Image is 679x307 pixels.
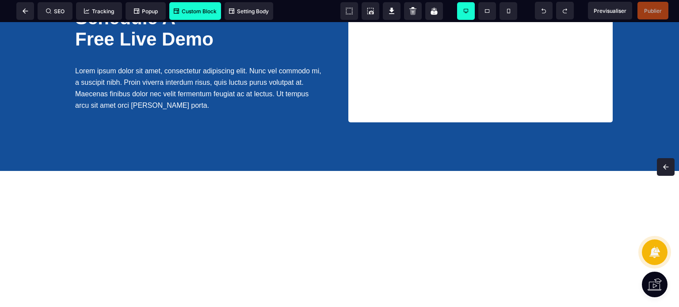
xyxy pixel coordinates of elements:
div: Free Live Demo [75,7,322,28]
span: Screenshot [362,2,379,20]
span: Tracking [84,8,114,15]
span: Setting Body [229,8,269,15]
span: SEO [46,8,65,15]
span: Popup [134,8,158,15]
span: Preview [588,2,632,19]
span: Previsualiser [594,8,626,14]
div: Lorem ipsum dolor sit amet, consectetur adipiscing elit. Nunc vel commodo mi, a suscipit nibh. Pr... [75,43,322,89]
span: View components [340,2,358,20]
span: Custom Block [174,8,217,15]
span: Publier [644,8,662,14]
